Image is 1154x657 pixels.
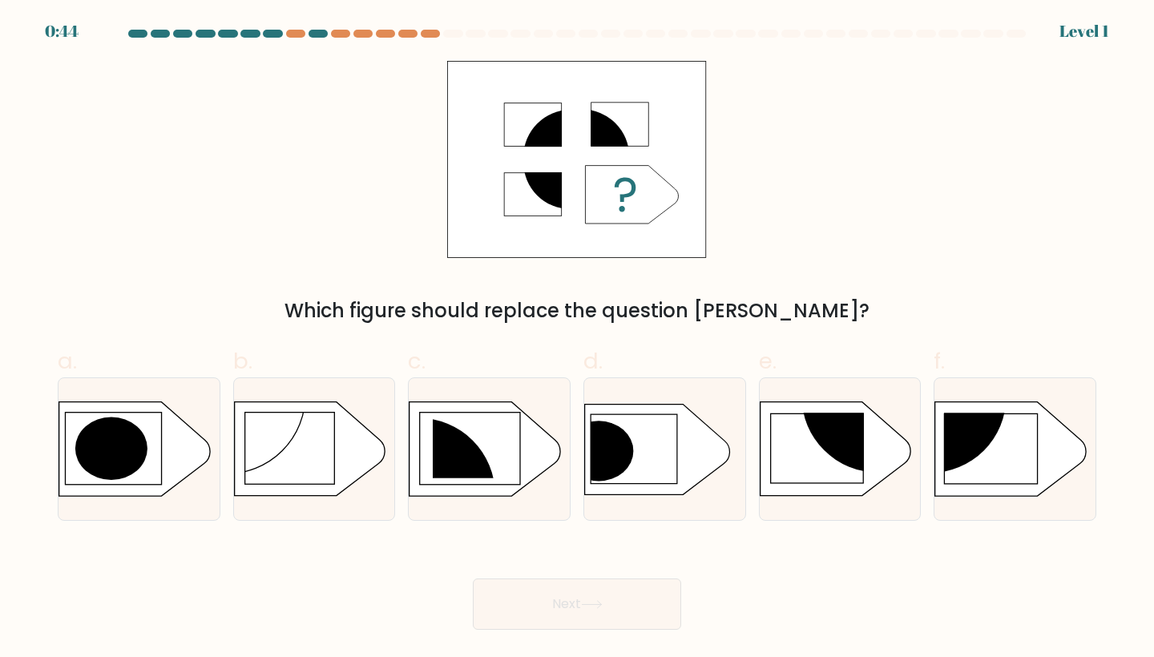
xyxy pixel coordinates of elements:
[233,345,252,377] span: b.
[934,345,945,377] span: f.
[408,345,426,377] span: c.
[45,19,79,43] div: 0:44
[759,345,777,377] span: e.
[58,345,77,377] span: a.
[1059,19,1109,43] div: Level 1
[583,345,603,377] span: d.
[67,296,1087,325] div: Which figure should replace the question [PERSON_NAME]?
[473,578,681,630] button: Next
